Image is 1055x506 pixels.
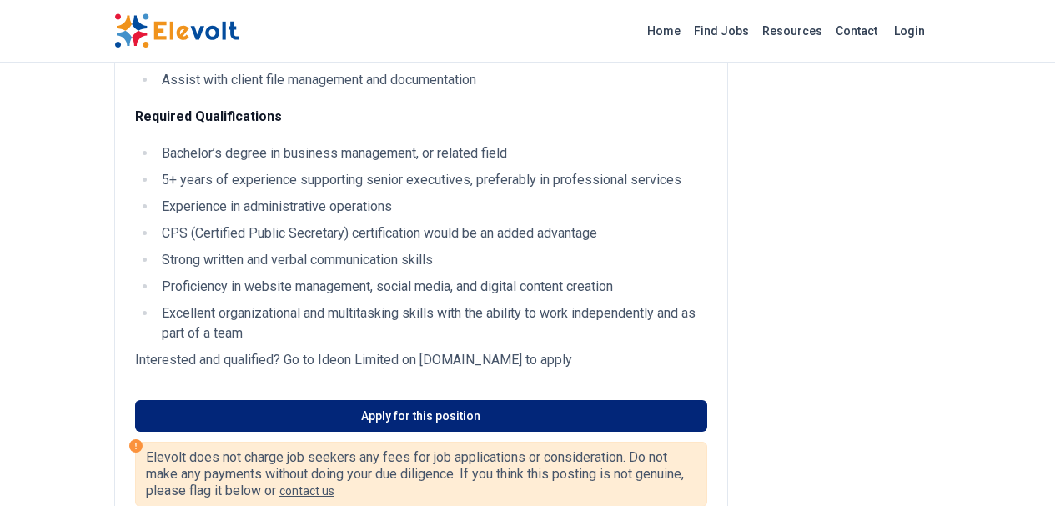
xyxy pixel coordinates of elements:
[641,18,687,44] a: Home
[279,484,334,498] a: contact us
[157,70,707,90] li: Assist with client file management and documentation
[157,303,707,343] li: Excellent organizational and multitasking skills with the ability to work independently and as pa...
[114,13,239,48] img: Elevolt
[157,197,707,217] li: Experience in administrative operations
[756,18,829,44] a: Resources
[157,170,707,190] li: 5+ years of experience supporting senior executives, preferably in professional services
[157,143,707,163] li: Bachelor’s degree in business management, or related field
[687,18,756,44] a: Find Jobs
[884,14,935,48] a: Login
[135,400,707,432] a: Apply for this position
[972,426,1055,506] iframe: Chat Widget
[829,18,884,44] a: Contact
[157,277,707,297] li: Proficiency in website management, social media, and digital content creation
[157,250,707,270] li: Strong written and verbal communication skills
[135,350,707,370] p: Interested and qualified? Go to Ideon Limited on [DOMAIN_NAME] to apply
[157,223,707,243] li: CPS (Certified Public Secretary) certification would be an added advantage
[146,449,696,499] p: Elevolt does not charge job seekers any fees for job applications or consideration. Do not make a...
[135,108,282,124] strong: Required Qualifications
